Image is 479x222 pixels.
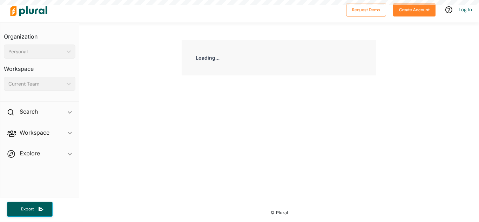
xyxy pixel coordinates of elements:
[346,6,386,13] a: Request Demo
[393,3,436,16] button: Create Account
[346,3,386,16] button: Request Demo
[393,6,436,13] a: Create Account
[182,40,376,75] div: Loading...
[4,26,75,42] h3: Organization
[16,206,39,212] span: Export
[459,6,472,13] a: Log In
[8,48,64,55] div: Personal
[7,202,53,217] button: Export
[270,210,288,215] small: © Plural
[20,108,38,115] h2: Search
[8,80,64,88] div: Current Team
[4,59,75,74] h3: Workspace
